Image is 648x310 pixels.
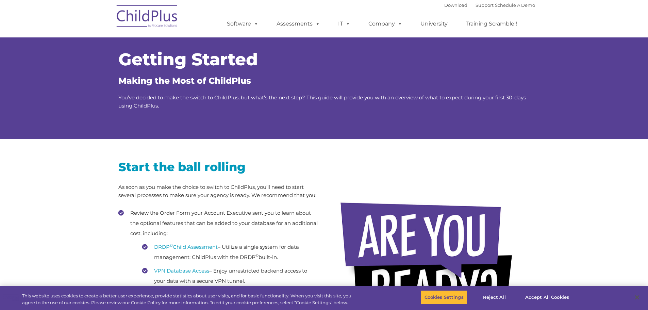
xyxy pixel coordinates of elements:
[270,17,327,31] a: Assessments
[495,2,535,8] a: Schedule A Demo
[142,266,319,286] li: – Enjoy unrestricted backend access to your data with a secure VPN tunnel.
[444,2,467,8] a: Download
[459,17,524,31] a: Training Scramble!!
[414,17,454,31] a: University
[476,2,494,8] a: Support
[630,290,645,305] button: Close
[113,0,181,34] img: ChildPlus by Procare Solutions
[154,244,218,250] a: DRDP©Child Assessment
[118,183,319,199] p: As soon as you make the choice to switch to ChildPlus, you’ll need to start several processes to ...
[142,242,319,262] li: – Utilize a single system for data management: ChildPlus with the DRDP built-in.
[118,76,251,86] span: Making the Most of ChildPlus
[154,267,209,274] a: VPN Database Access
[362,17,409,31] a: Company
[255,253,259,258] sup: ©
[473,290,516,305] button: Reject All
[444,2,535,8] font: |
[521,290,573,305] button: Accept All Cookies
[331,17,357,31] a: IT
[118,94,526,109] span: You’ve decided to make the switch to ChildPlus, but what’s the next step? This guide will provide...
[220,17,265,31] a: Software
[22,293,356,306] div: This website uses cookies to create a better user experience, provide statistics about user visit...
[421,290,467,305] button: Cookies Settings
[118,159,319,175] h2: Start the ball rolling
[118,49,258,70] span: Getting Started
[170,243,173,248] sup: ©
